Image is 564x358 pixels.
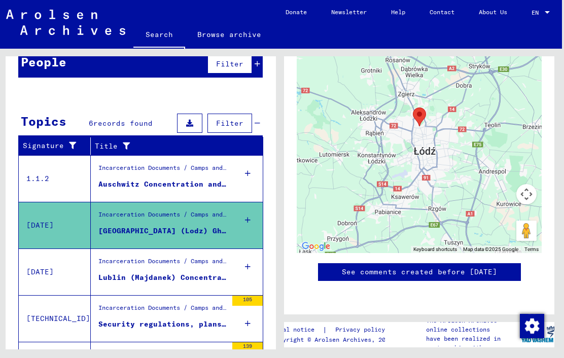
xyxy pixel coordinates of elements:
div: Lublin (Majdanek) Concentration Camp [98,272,227,283]
button: Drag Pegman onto the map to open Street View [516,221,537,241]
div: [GEOGRAPHIC_DATA] (Lodz) Ghetto and "[PERSON_NAME]-Jugendverwahrlager" /Detention Camp for Polish... [98,226,227,236]
td: [DATE] [19,202,91,248]
a: Legal notice [272,325,323,335]
td: [TECHNICAL_ID] [19,295,91,342]
a: See comments created before [DATE] [342,267,497,277]
div: People [21,53,66,71]
img: Arolsen_neg.svg [6,10,125,35]
div: 105 [232,296,263,306]
div: | [272,325,397,335]
td: 1.1.2 [19,155,91,202]
div: Title [95,141,243,152]
p: The Arolsen Archives online collections [426,316,520,334]
div: Incarceration Documents / Camps and Ghettos [98,257,227,271]
td: [DATE] [19,248,91,295]
p: Copyright © Arolsen Archives, 2021 [272,335,397,344]
a: Terms [524,246,539,252]
a: Search [133,22,185,49]
div: Incarceration Documents / Camps and Ghettos [98,163,227,177]
div: Incarceration Documents / Camps and Ghettos / [GEOGRAPHIC_DATA] (Majdanek) Concentration Camp / G... [98,303,227,317]
img: Google [299,240,333,253]
span: Filter [216,59,243,68]
span: EN [532,9,543,16]
div: Signature [23,138,93,154]
span: records found [93,119,153,128]
button: Keyboard shortcuts [413,246,457,253]
button: Map camera controls [516,184,537,204]
div: Security regulations, plans and sketches of structural works and correspondence concerning educat... [98,319,227,330]
a: Privacy policy [327,325,397,335]
div: Incarceration Documents / Camps and Ghettos [98,210,227,224]
span: Filter [216,119,243,128]
div: Title [95,138,253,154]
div: Topics [21,112,66,130]
div: Auschwitz Concentration and Extermination Camp [98,179,227,190]
a: Click to see this area on Google Maps [299,240,333,253]
p: have been realized in partnership with [426,334,520,352]
div: Signature [23,140,83,151]
button: Filter [207,114,252,133]
div: 139 [232,342,263,352]
div: Litzmannstadt (Lodz) Ghetto and "Polen-Jugendverwahrlager" /Detention Camp for Polish Juveniles [409,103,430,130]
span: 6 [89,119,93,128]
button: Filter [207,54,252,74]
a: Browse archive [185,22,273,47]
span: Map data ©2025 Google [463,246,518,252]
img: Change consent [520,314,544,338]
